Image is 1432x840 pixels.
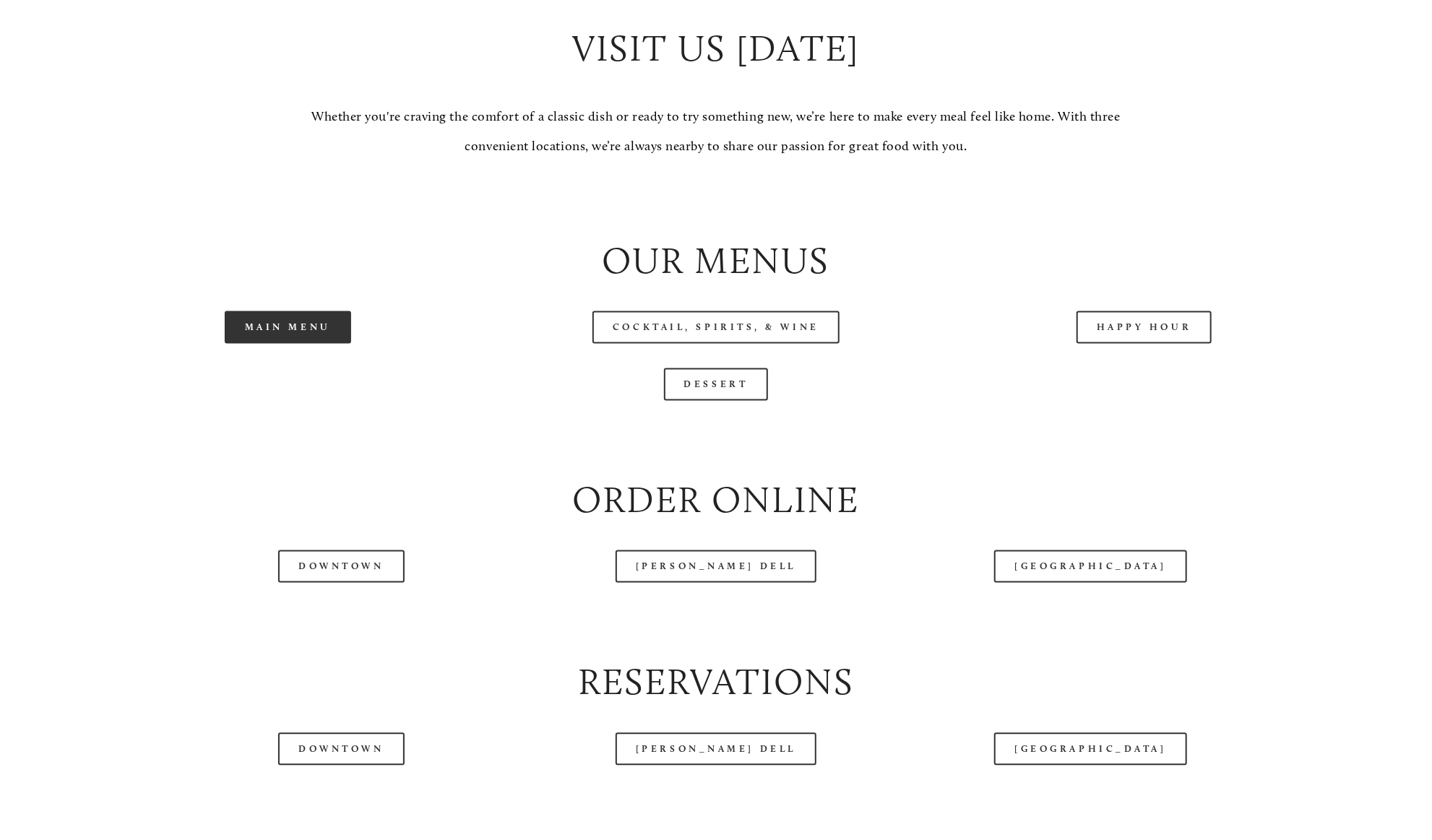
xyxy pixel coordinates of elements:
[616,550,816,583] a: [PERSON_NAME] Dell
[86,475,1346,526] h2: Order Online
[300,102,1131,162] p: Whether you're craving the comfort of a classic dish or ready to try something new, we’re here to...
[278,550,404,583] a: Downtown
[994,733,1186,766] a: [GEOGRAPHIC_DATA]
[592,311,840,344] a: Cocktail, Spirits, & Wine
[616,733,816,766] a: [PERSON_NAME] Dell
[664,368,769,401] a: Dessert
[86,657,1346,708] h2: Reservations
[278,733,404,766] a: Downtown
[994,550,1186,583] a: [GEOGRAPHIC_DATA]
[225,311,351,344] a: Main Menu
[1077,311,1212,344] a: Happy Hour
[86,235,1346,287] h2: Our Menus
